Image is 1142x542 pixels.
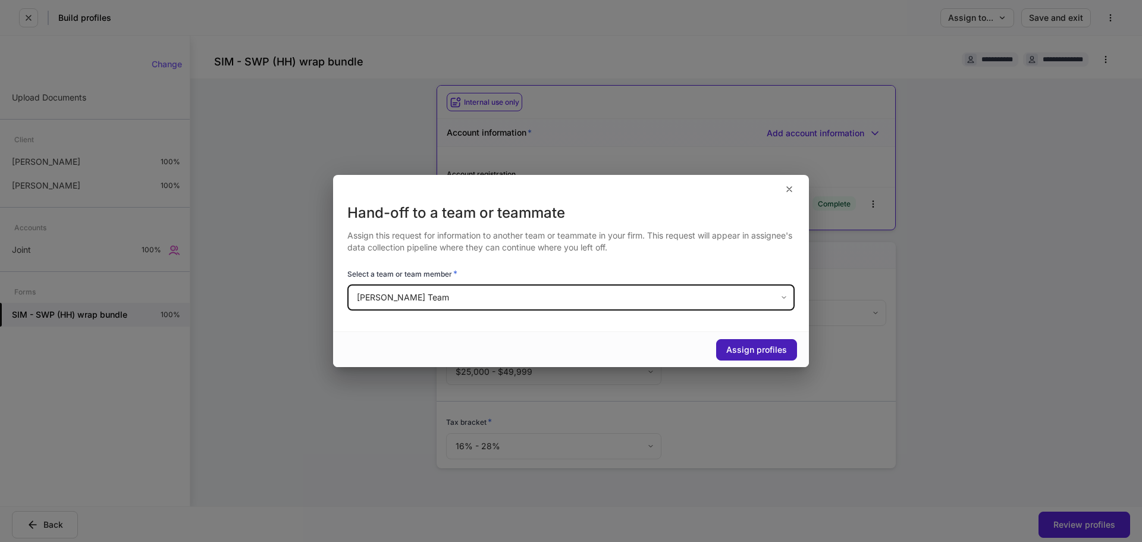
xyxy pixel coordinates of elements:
[347,284,794,311] div: [PERSON_NAME] Team
[347,203,795,223] div: Hand-off to a team or teammate
[347,268,457,280] h6: Select a team or team member
[347,223,795,253] div: Assign this request for information to another team or teammate in your firm. This request will a...
[726,346,787,354] div: Assign profiles
[716,339,797,361] button: Assign profiles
